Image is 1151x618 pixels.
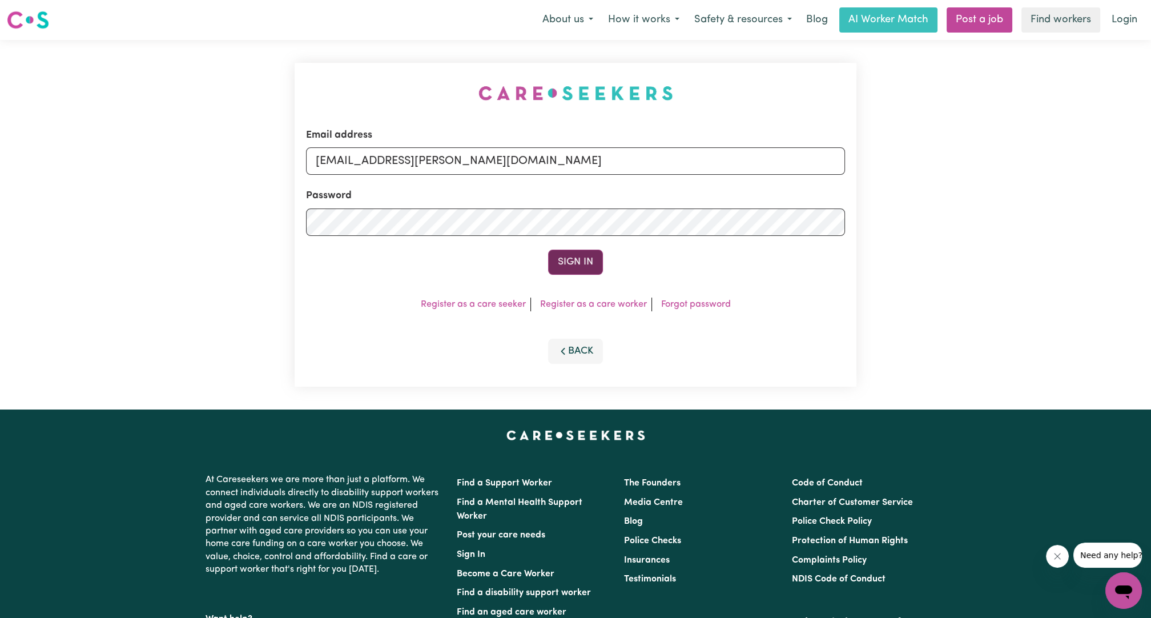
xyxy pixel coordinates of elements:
a: Charter of Customer Service [792,498,913,507]
a: Find an aged care worker [457,608,566,617]
a: Code of Conduct [792,479,863,488]
iframe: Message from company [1073,543,1142,568]
a: Find a disability support worker [457,588,591,597]
button: Back [548,339,603,364]
a: Login [1105,7,1144,33]
a: Insurances [624,556,670,565]
a: Find a Mental Health Support Worker [457,498,582,521]
p: At Careseekers we are more than just a platform. We connect individuals directly to disability su... [206,469,443,580]
a: NDIS Code of Conduct [792,575,886,584]
a: Post your care needs [457,531,545,540]
a: Forgot password [661,300,731,309]
a: Testimonials [624,575,676,584]
button: Sign In [548,250,603,275]
a: The Founders [624,479,681,488]
span: Need any help? [7,8,69,17]
label: Password [306,188,352,203]
button: Safety & resources [687,8,799,32]
button: About us [535,8,601,32]
a: Police Check Policy [792,517,872,526]
a: Blog [799,7,835,33]
a: Find workers [1021,7,1100,33]
a: Police Checks [624,536,681,545]
a: AI Worker Match [839,7,937,33]
a: Sign In [457,550,485,559]
a: Careseekers logo [7,7,49,33]
img: Careseekers logo [7,10,49,30]
a: Careseekers home page [506,430,645,439]
a: Protection of Human Rights [792,536,908,545]
a: Register as a care worker [540,300,647,309]
a: Complaints Policy [792,556,867,565]
a: Post a job [947,7,1012,33]
a: Find a Support Worker [457,479,552,488]
input: Email address [306,147,845,175]
iframe: Button to launch messaging window [1105,572,1142,609]
a: Media Centre [624,498,683,507]
label: Email address [306,128,372,143]
button: How it works [601,8,687,32]
a: Blog [624,517,643,526]
a: Register as a care seeker [421,300,526,309]
a: Become a Care Worker [457,569,554,579]
iframe: Close message [1046,545,1069,568]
